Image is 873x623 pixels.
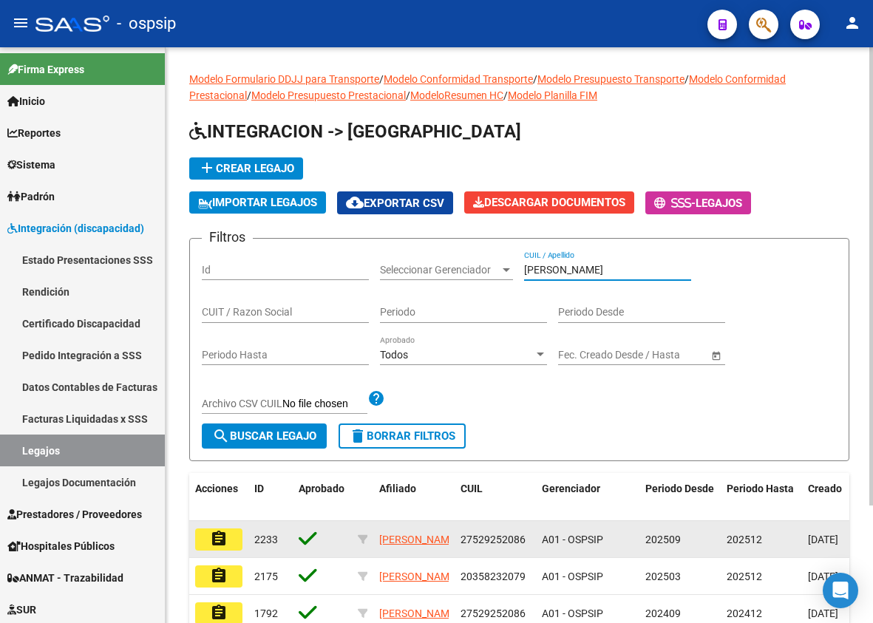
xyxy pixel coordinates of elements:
h3: Filtros [202,227,253,248]
button: Crear Legajo [189,157,303,180]
span: Exportar CSV [346,197,444,210]
span: [DATE] [808,607,838,619]
button: Buscar Legajo [202,423,327,449]
span: IMPORTAR LEGAJOS [198,196,317,209]
span: Padrón [7,188,55,205]
span: 202503 [645,571,681,582]
a: Modelo Presupuesto Prestacional [251,89,406,101]
span: Reportes [7,125,61,141]
button: -Legajos [645,191,751,214]
span: 27529252086 [461,607,526,619]
span: Archivo CSV CUIL [202,398,282,409]
span: Periodo Hasta [727,483,794,494]
mat-icon: search [212,427,230,445]
datatable-header-cell: Periodo Hasta [721,473,802,522]
span: 20358232079 [461,571,526,582]
span: A01 - OSPSIP [542,571,603,582]
span: - [654,197,696,210]
div: Open Intercom Messenger [823,573,858,608]
a: Modelo Planilla FIM [508,89,597,101]
mat-icon: add [198,159,216,177]
a: ModeloResumen HC [410,89,503,101]
mat-icon: assignment [210,604,228,622]
span: - ospsip [117,7,176,40]
span: 202512 [727,571,762,582]
button: IMPORTAR LEGAJOS [189,191,326,214]
span: [PERSON_NAME] [379,607,458,619]
mat-icon: delete [349,427,367,445]
span: A01 - OSPSIP [542,534,603,545]
span: Prestadores / Proveedores [7,506,142,522]
button: Descargar Documentos [464,191,634,214]
mat-icon: menu [12,14,30,32]
span: 202512 [727,534,762,545]
span: 2233 [254,534,278,545]
span: Crear Legajo [198,162,294,175]
mat-icon: assignment [210,530,228,548]
span: Creado [808,483,842,494]
mat-icon: assignment [210,567,228,585]
span: [PERSON_NAME] [379,534,458,545]
mat-icon: help [367,389,385,407]
button: Borrar Filtros [339,423,466,449]
span: Buscar Legajo [212,429,316,443]
span: INTEGRACION -> [GEOGRAPHIC_DATA] [189,121,521,142]
span: 2175 [254,571,278,582]
span: 1792 [254,607,278,619]
input: Fecha inicio [558,349,612,361]
a: Modelo Conformidad Transporte [384,73,533,85]
span: A01 - OSPSIP [542,607,603,619]
datatable-header-cell: Afiliado [373,473,455,522]
span: Hospitales Públicos [7,538,115,554]
span: Integración (discapacidad) [7,220,144,236]
button: Open calendar [708,347,724,363]
span: ID [254,483,264,494]
datatable-header-cell: Creado [802,473,869,522]
datatable-header-cell: CUIL [455,473,536,522]
span: Descargar Documentos [473,196,625,209]
span: SUR [7,602,36,618]
input: Fecha fin [625,349,697,361]
span: CUIL [461,483,483,494]
span: Sistema [7,157,55,173]
span: Periodo Desde [645,483,714,494]
span: [PERSON_NAME] [379,571,458,582]
a: Modelo Formulario DDJJ para Transporte [189,73,379,85]
span: Todos [380,349,408,361]
input: Archivo CSV CUIL [282,398,367,411]
span: 202509 [645,534,681,545]
datatable-header-cell: Periodo Desde [639,473,721,522]
span: Borrar Filtros [349,429,455,443]
datatable-header-cell: ID [248,473,293,522]
span: Inicio [7,93,45,109]
span: Gerenciador [542,483,600,494]
span: [DATE] [808,534,838,545]
span: Aprobado [299,483,344,494]
a: Modelo Presupuesto Transporte [537,73,685,85]
span: [DATE] [808,571,838,582]
button: Exportar CSV [337,191,453,214]
span: Firma Express [7,61,84,78]
datatable-header-cell: Aprobado [293,473,352,522]
span: 202412 [727,607,762,619]
span: 202409 [645,607,681,619]
span: Seleccionar Gerenciador [380,264,500,276]
span: 27529252086 [461,534,526,545]
span: ANMAT - Trazabilidad [7,570,123,586]
mat-icon: cloud_download [346,194,364,211]
span: Acciones [195,483,238,494]
datatable-header-cell: Acciones [189,473,248,522]
span: Legajos [696,197,742,210]
span: Afiliado [379,483,416,494]
mat-icon: person [843,14,861,32]
datatable-header-cell: Gerenciador [536,473,639,522]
